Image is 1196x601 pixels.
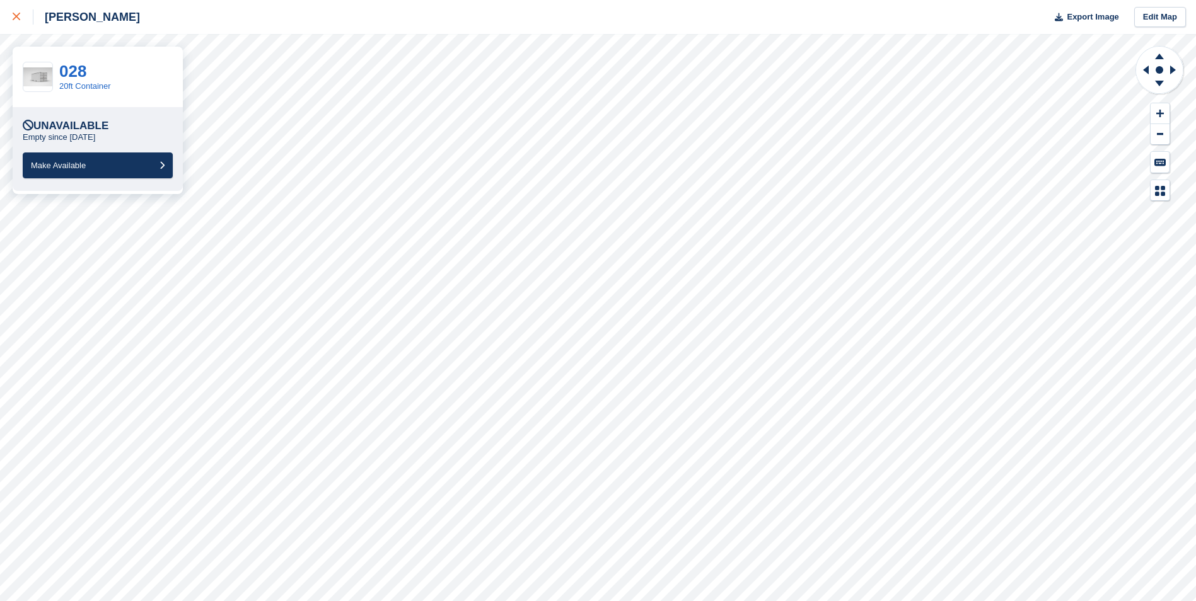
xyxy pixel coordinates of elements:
[1047,7,1119,28] button: Export Image
[59,62,86,81] a: 028
[23,120,108,132] div: Unavailable
[1151,124,1170,145] button: Zoom Out
[31,161,86,170] span: Make Available
[23,152,173,178] button: Make Available
[1151,180,1170,201] button: Map Legend
[1151,103,1170,124] button: Zoom In
[1134,7,1186,28] a: Edit Map
[23,67,52,87] img: White%20Left%20.jpg
[59,81,111,91] a: 20ft Container
[1067,11,1118,23] span: Export Image
[33,9,140,25] div: [PERSON_NAME]
[23,132,95,142] p: Empty since [DATE]
[1151,152,1170,173] button: Keyboard Shortcuts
